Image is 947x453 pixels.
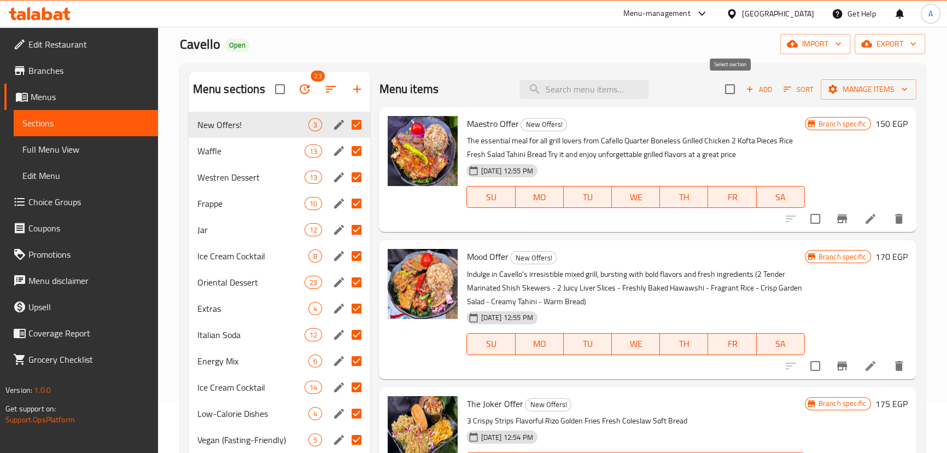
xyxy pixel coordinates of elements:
div: Waffle13edit [189,138,371,164]
button: edit [331,300,347,317]
span: FR [712,336,752,352]
span: Vegan (Fasting-Friendly) [197,433,309,446]
span: A [928,8,933,20]
a: Sections [14,110,158,136]
div: items [305,171,322,184]
span: Grocery Checklist [28,353,149,366]
span: Edit Menu [22,169,149,182]
span: Frappe [197,197,305,210]
span: Waffle [197,144,305,158]
span: TH [664,336,704,352]
a: Upsell [4,294,158,320]
a: Branches [4,57,158,84]
div: Frappe10edit [189,190,371,217]
button: SU [466,333,515,355]
span: TU [568,189,607,205]
button: TH [660,333,708,355]
span: 8 [309,251,321,262]
div: items [308,302,322,315]
button: TU [564,333,612,355]
span: 4 [309,409,321,419]
a: Full Menu View [14,136,158,162]
span: Ice Cream Cocktail [197,249,309,263]
input: search [519,80,648,99]
span: Maestro Offer [466,115,518,132]
a: Edit menu item [864,359,877,373]
h2: Menu items [379,81,439,97]
h2: Menu sections [193,81,265,97]
p: The essential meal for all grill lovers from Cafello Quarter Boneless Grilled Chicken 2 Kofta Pie... [466,134,804,161]
span: Westren Dessert [197,171,305,184]
a: Choice Groups [4,189,158,215]
span: Branch specific [814,398,870,409]
div: Vegan (Fasting-Friendly)5edit [189,427,371,453]
span: Ice Cream Cocktail [197,381,305,394]
h6: 170 EGP [875,249,908,264]
span: Add item [741,81,776,98]
span: SA [761,336,800,352]
span: Coupons [28,222,149,235]
button: Manage items [821,79,916,100]
div: Italian Soda12edit [189,322,371,348]
span: 23 [311,71,325,82]
span: Select to update [804,207,827,230]
div: Extras4edit [189,295,371,322]
span: Energy Mix [197,355,309,368]
button: edit [331,432,347,448]
button: WE [612,333,660,355]
span: MO [520,336,559,352]
a: Coupons [4,215,158,241]
span: Cavello [180,32,220,56]
span: Italian Soda [197,328,305,341]
div: items [305,381,322,394]
button: SA [757,186,805,208]
span: Get support on: [5,402,56,416]
span: Branch specific [814,252,870,262]
span: Low-Calorie Dishes [197,407,309,420]
a: Edit menu item [864,212,877,225]
button: edit [331,274,347,291]
span: 5 [309,435,321,445]
p: 3 Crispy Strips Flavorful Rizo Golden Fries Fresh Coleslaw Soft Bread [466,414,804,428]
span: Open [225,40,250,50]
span: WE [616,336,656,352]
span: Menu disclaimer [28,274,149,287]
img: Maestro Offer [388,116,458,186]
span: SU [471,336,511,352]
button: TU [564,186,612,208]
a: Grocery Checklist [4,346,158,373]
div: items [308,355,322,368]
button: export [855,34,925,54]
span: Sort sections [318,76,344,102]
span: 6 [309,356,321,367]
button: TH [660,186,708,208]
span: 3 [309,120,321,130]
button: edit [331,195,347,212]
div: New Offers! [525,398,571,411]
h6: 175 EGP [875,396,908,411]
button: edit [331,379,347,396]
div: Ice Cream Cocktail8edit [189,243,371,269]
span: New Offers! [525,398,571,411]
button: delete [886,353,912,379]
span: Select to update [804,355,827,377]
span: Branches [28,64,149,77]
span: 12 [305,330,321,340]
span: Menus [31,90,149,103]
div: Ice Cream Cocktail14edit [189,374,371,400]
div: New Offers! [197,118,309,131]
div: New Offers!3edit [189,112,371,138]
span: [DATE] 12:55 PM [476,166,537,176]
div: Jar12edit [189,217,371,243]
span: Coverage Report [28,327,149,340]
span: 14 [305,382,321,393]
button: Add [741,81,776,98]
a: Coverage Report [4,320,158,346]
span: 13 [305,146,321,156]
button: WE [612,186,660,208]
div: Westren Dessert13edit [189,164,371,190]
button: Add section [344,76,370,102]
button: Branch-specific-item [829,206,855,232]
span: 10 [305,199,321,209]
